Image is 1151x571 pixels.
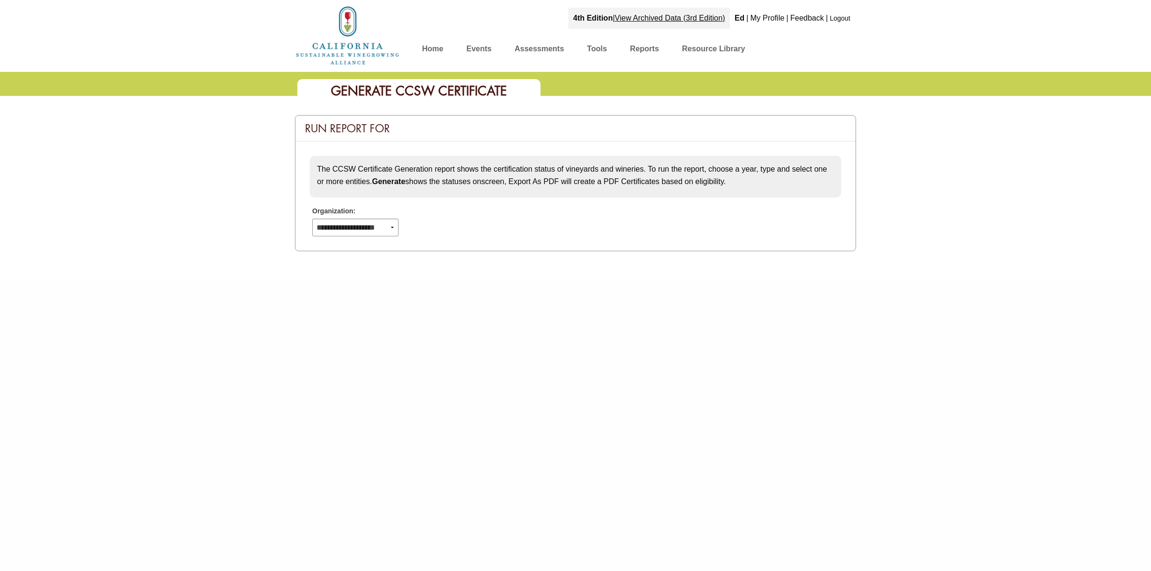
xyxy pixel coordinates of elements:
[786,8,789,29] div: |
[825,8,829,29] div: |
[312,206,355,216] span: Organization:
[735,14,744,22] b: Ed
[331,82,507,99] span: Generate CCSW Certificate
[830,14,850,22] a: Logout
[615,14,725,22] a: View Archived Data (3rd Edition)
[295,31,400,39] a: Home
[515,42,564,59] a: Assessments
[568,8,730,29] div: |
[295,116,856,141] div: Run Report For
[317,163,834,187] p: The CCSW Certificate Generation report shows the certification status of vineyards and wineries. ...
[295,5,400,66] img: logo_cswa2x.png
[466,42,491,59] a: Events
[372,177,405,186] strong: Generate
[790,14,824,22] a: Feedback
[587,42,607,59] a: Tools
[422,42,443,59] a: Home
[750,14,784,22] a: My Profile
[682,42,745,59] a: Resource Library
[630,42,659,59] a: Reports
[745,8,749,29] div: |
[573,14,613,22] strong: 4th Edition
